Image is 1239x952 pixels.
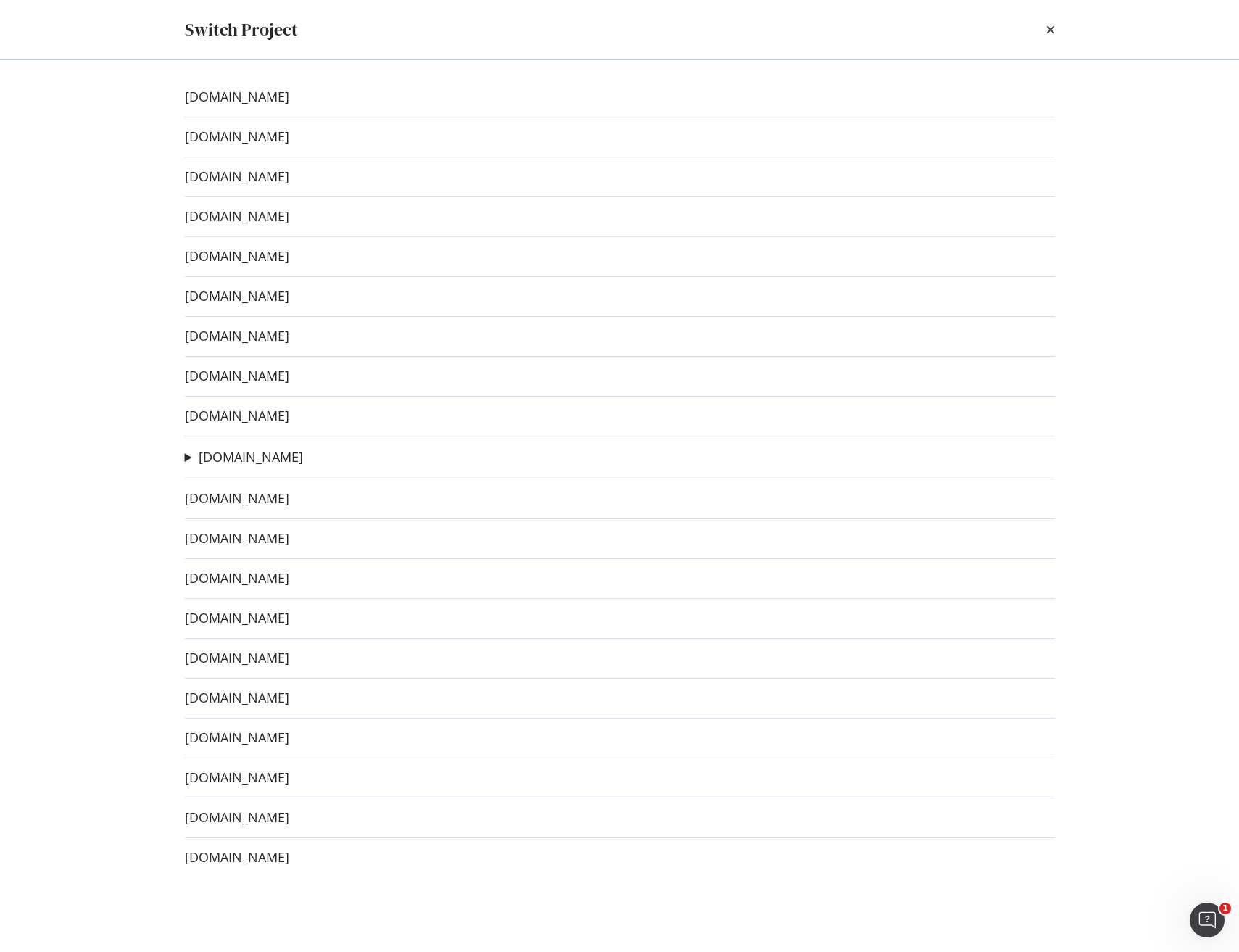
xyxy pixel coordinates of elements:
a: [DOMAIN_NAME] [185,209,289,224]
summary: [DOMAIN_NAME] [185,448,303,467]
a: [DOMAIN_NAME] [185,571,289,586]
a: [DOMAIN_NAME] [185,770,289,785]
a: [DOMAIN_NAME] [185,289,289,304]
a: [DOMAIN_NAME] [185,408,289,423]
a: [DOMAIN_NAME] [185,690,289,705]
a: [DOMAIN_NAME] [185,610,289,626]
a: [DOMAIN_NAME] [185,650,289,666]
a: [DOMAIN_NAME] [185,730,289,745]
a: [DOMAIN_NAME] [185,850,289,865]
span: 1 [1219,903,1231,914]
iframe: Intercom live chat [1190,903,1225,937]
a: [DOMAIN_NAME] [185,169,289,184]
a: [DOMAIN_NAME] [185,129,289,144]
a: [DOMAIN_NAME] [185,368,289,384]
a: [DOMAIN_NAME] [199,450,303,465]
a: [DOMAIN_NAME] [185,491,289,506]
a: [DOMAIN_NAME] [185,328,289,344]
a: [DOMAIN_NAME] [185,249,289,264]
div: Switch Project [185,17,298,42]
a: [DOMAIN_NAME] [185,810,289,825]
a: [DOMAIN_NAME] [185,531,289,546]
a: [DOMAIN_NAME] [185,89,289,104]
div: times [1046,17,1055,42]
